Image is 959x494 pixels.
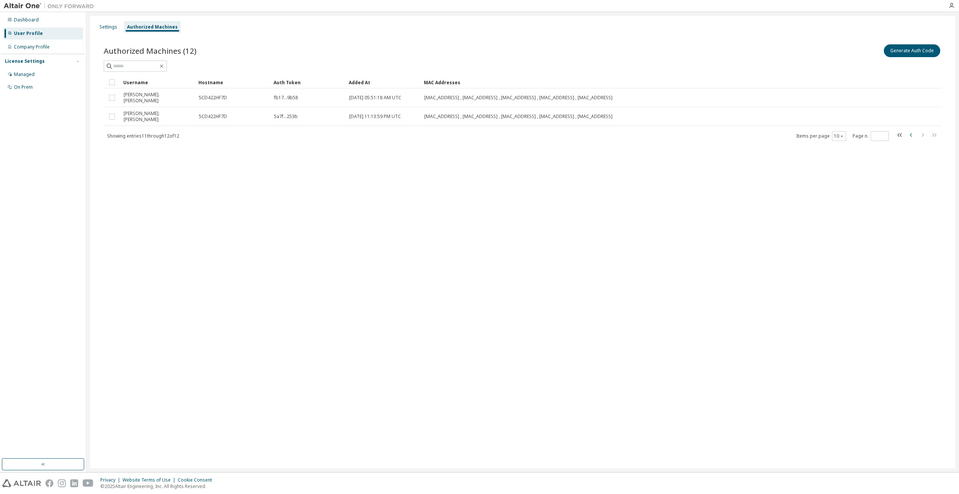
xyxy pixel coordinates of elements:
p: © 2025 Altair Engineering, Inc. All Rights Reserved. [100,483,216,489]
span: [MAC_ADDRESS] , [MAC_ADDRESS] , [MAC_ADDRESS] , [MAC_ADDRESS] , [MAC_ADDRESS] [424,114,613,120]
div: Username [123,76,192,88]
img: facebook.svg [45,479,53,487]
button: 10 [834,133,844,139]
span: Page n. [853,131,889,141]
img: linkedin.svg [70,479,78,487]
span: 5a7f...253b [274,114,298,120]
span: Authorized Machines (12) [104,45,197,56]
span: Showing entries 11 through 12 of 12 [107,133,179,139]
div: Managed [14,71,35,77]
img: youtube.svg [83,479,94,487]
span: 5CD422HF7D [199,95,227,101]
div: Company Profile [14,44,50,50]
div: License Settings [5,58,45,64]
span: Items per page [796,131,846,141]
button: Generate Auth Code [884,44,940,57]
span: [PERSON_NAME].[PERSON_NAME] [124,111,192,123]
div: Cookie Consent [178,477,216,483]
div: Website Terms of Use [123,477,178,483]
div: Auth Token [274,76,343,88]
div: Hostname [198,76,268,88]
span: [PERSON_NAME].[PERSON_NAME] [124,92,192,104]
div: On Prem [14,84,33,90]
img: Altair One [4,2,98,10]
span: fb17...9b58 [274,95,298,101]
div: Added At [349,76,418,88]
img: instagram.svg [58,479,66,487]
div: MAC Addresses [424,76,863,88]
span: [DATE] 11:13:59 PM UTC [349,114,401,120]
span: 5CD422HF7D [199,114,227,120]
div: Settings [100,24,117,30]
span: [DATE] 05:51:18 AM UTC [349,95,401,101]
div: Dashboard [14,17,39,23]
div: User Profile [14,30,43,36]
div: Authorized Machines [127,24,178,30]
img: altair_logo.svg [2,479,41,487]
div: Privacy [100,477,123,483]
span: [MAC_ADDRESS] , [MAC_ADDRESS] , [MAC_ADDRESS] , [MAC_ADDRESS] , [MAC_ADDRESS] [424,95,613,101]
